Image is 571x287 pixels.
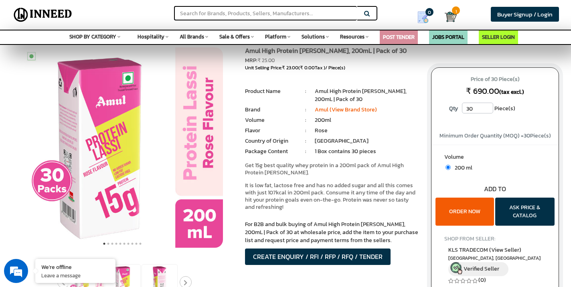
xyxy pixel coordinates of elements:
span: Price of 30 Piece(s) [439,73,551,86]
input: Search for Brands, Products, Sellers, Manufacturers... [174,6,357,20]
img: inneed-verified-seller-icon.png [450,262,462,274]
button: 2 [106,240,110,248]
span: SHOP BY CATEGORY [69,33,116,40]
span: 0 [425,8,433,16]
li: Flavor [245,127,297,135]
li: : [297,116,314,124]
h4: SHOP FROM SELLER: [444,236,546,242]
img: logo_Zg8I0qSkbAqR2WFHt3p6CTuqpyXMFPubPcD2OT02zFN43Cy9FUNNG3NEPhM_Q1qe_.png [14,48,34,53]
span: 1 [452,6,460,14]
span: Resources [340,33,364,40]
span: ₹ 25.00 [257,57,275,64]
img: Amul High Protein Rose Lassi, 200mL [22,47,223,248]
textarea: Type your message and click 'Submit' [4,197,153,225]
span: / Piece(s) [325,64,345,71]
label: Qty [445,103,462,115]
li: : [297,127,314,135]
button: ORDER NOW [435,198,494,226]
img: salesiqlogo_leal7QplfZFryJ6FIlVepeu7OftD7mt8q6exU6-34PB8prfIgodN67KcxXM9Y7JQ_.png [55,189,61,194]
a: Amul (View Brand Store) [315,105,377,114]
span: We are offline. Please leave us a message. [17,90,140,171]
a: SELLER LOGIN [482,33,515,41]
a: JOBS PORTAL [432,33,464,41]
div: We're offline [41,263,109,271]
button: ASK PRICE & CATALOG [495,198,555,226]
li: 1 Box contains 30 pieces [315,148,419,156]
li: : [297,137,314,145]
p: It is low fat, lactose free and has no added sugar and all this comes with just 107kcal in 200ml ... [245,182,419,211]
li: Country of Origin [245,137,297,145]
button: 8 [130,240,134,248]
button: 6 [122,240,126,248]
span: ₹ 690.00 [466,85,499,97]
span: Sale & Offers [219,33,250,40]
img: Cart [445,11,457,23]
li: Rose [315,127,419,135]
div: ADD TO [431,184,559,194]
button: CREATE ENQUIRY / RFI / RFP / RFQ / TENDER [245,249,391,265]
div: Leave a message [42,45,135,55]
p: For B2B and bulk buying of Amul High Protein [PERSON_NAME], 200mL | Pack of 30 at wholesale price... [245,220,419,245]
li: 200ml [315,116,419,124]
span: KLS TRADECOM [448,246,521,254]
label: Volume [444,153,546,163]
div: Minimize live chat window [132,4,151,23]
span: 200 ml [451,164,472,172]
li: Volume [245,116,297,124]
a: (0) [478,276,486,284]
span: Buyer Signup / Login [497,10,553,19]
span: Platform [265,33,286,40]
li: Amul High Protein [PERSON_NAME], 200mL | Pack of 30 [315,87,419,103]
span: All Brands [180,33,204,40]
img: Inneed.Market [11,5,75,25]
a: my Quotes 0 [407,8,445,26]
h1: Amul High Protein [PERSON_NAME], 200mL | Pack of 30 [245,47,419,57]
li: [GEOGRAPHIC_DATA] [315,137,419,145]
div: MRP: [245,57,419,65]
span: Verified Seller [464,264,499,273]
button: 7 [126,240,130,248]
div: Unit Selling Price: ( Tax ) [245,65,419,71]
p: Get 15g best quality whey protein in a 200ml pack of Amul High Protein [PERSON_NAME]. [245,162,419,176]
span: ₹ 23.00 [282,64,298,71]
p: Leave a message [41,272,109,279]
li: : [297,148,314,156]
em: Submit [117,225,146,236]
button: 5 [118,240,122,248]
span: ₹ 0.00 [300,64,315,71]
span: East Delhi [448,255,542,262]
li: Brand [245,106,297,114]
span: Piece(s) [494,103,515,115]
img: Show My Quotes [417,11,429,23]
span: Solutions [302,33,325,40]
em: Driven by SalesIQ [63,188,102,194]
li: : [297,87,314,95]
a: POST TENDER [383,33,415,41]
button: 9 [134,240,138,248]
button: 4 [114,240,118,248]
a: Cart 1 [445,8,450,26]
li: Package Content [245,148,297,156]
button: 3 [110,240,114,248]
a: KLS TRADECOM (View Seller) [GEOGRAPHIC_DATA], [GEOGRAPHIC_DATA] Verified Seller [448,246,542,276]
span: (tax excl.) [499,88,524,96]
span: 30 [524,131,530,140]
span: Minimum Order Quantity (MOQ) = Piece(s) [439,131,551,140]
a: Buyer Signup / Login [491,7,559,22]
button: 10 [138,240,142,248]
li: : [297,106,314,114]
button: 1 [102,240,106,248]
span: Hospitality [138,33,164,40]
li: Product Name [245,87,297,95]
